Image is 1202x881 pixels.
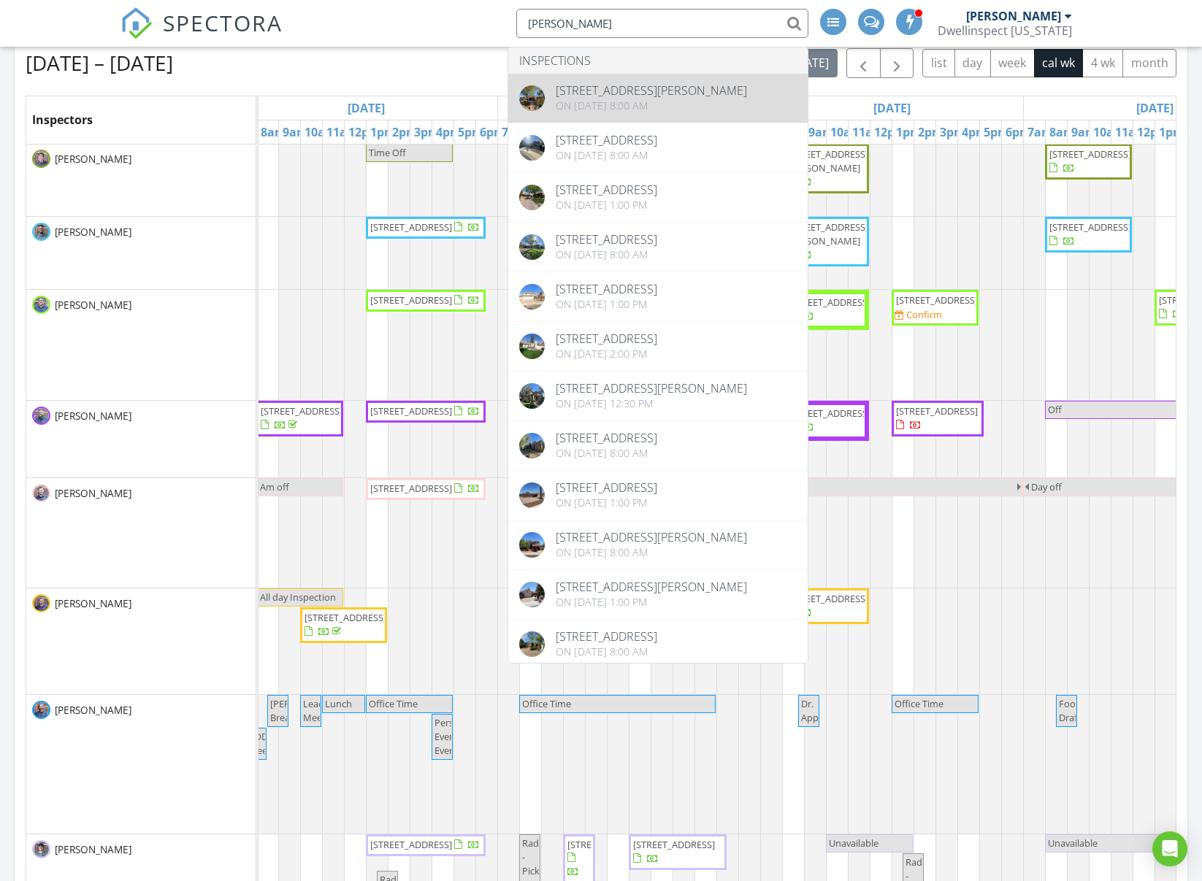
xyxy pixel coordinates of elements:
[805,120,838,144] a: 9am
[369,146,406,159] span: Time Off
[1002,120,1035,144] a: 6pm
[922,49,955,77] button: list
[556,432,657,444] div: [STREET_ADDRESS]
[522,697,571,710] span: Office Time
[906,309,942,320] div: Confirm
[789,296,870,309] span: [STREET_ADDRESS]
[519,85,545,111] img: 8728502%2Fcover_photos%2FiIqTgCYcvlOrbUUiKohD%2Foriginal.jpg
[435,716,472,757] span: Personal Evening Event
[1059,697,1095,724] span: Football Draft
[1048,836,1098,850] span: Unavailable
[556,482,657,493] div: [STREET_ADDRESS]
[556,447,657,459] div: On [DATE] 8:00 am
[1049,220,1131,234] span: [STREET_ADDRESS]
[1034,49,1084,77] button: cal wk
[52,298,134,312] span: [PERSON_NAME]
[52,152,134,166] span: [PERSON_NAME]
[556,100,747,112] div: On [DATE] 8:00 am
[1133,96,1177,120] a: Go to August 30, 2025
[370,404,452,418] span: [STREET_ADDRESS]
[32,112,93,128] span: Inspectors
[52,486,134,501] span: [PERSON_NAME]
[370,293,452,307] span: [STREET_ADDRESS]
[52,842,134,857] span: [PERSON_NAME]
[556,382,747,394] div: [STREET_ADDRESS][PERSON_NAME]
[1111,120,1151,144] a: 11am
[303,697,351,724] span: Leadership Meeting
[120,7,153,39] img: The Best Home Inspection Software - Spectora
[26,48,173,77] h2: [DATE] – [DATE]
[896,404,978,418] span: [STREET_ADDRESS]
[567,838,649,851] span: [STREET_ADDRESS]
[958,120,991,144] a: 4pm
[432,120,465,144] a: 4pm
[270,697,344,724] span: [PERSON_NAME] Breakfast
[892,120,925,144] a: 1pm
[1122,49,1176,77] button: month
[279,120,312,144] a: 9am
[519,433,545,458] img: cover.jpg
[827,120,866,144] a: 10am
[786,592,868,605] span: [STREET_ADDRESS]
[1068,120,1100,144] a: 9am
[1031,480,1062,493] span: Day off
[345,120,384,144] a: 12pm
[260,480,289,493] span: Am off
[1048,403,1062,416] span: Off
[52,703,134,718] span: [PERSON_NAME]
[32,840,50,858] img: luke_v4.png
[370,838,452,851] span: [STREET_ADDRESS]
[556,199,657,211] div: On [DATE] 1:00 pm
[829,836,878,850] span: Unavailable
[325,697,352,710] span: Lunch
[556,646,657,658] div: On [DATE] 8:00 am
[990,49,1035,77] button: week
[32,296,50,314] img: clayton_dwell_v2.jpg
[556,333,657,345] div: [STREET_ADDRESS]
[519,234,545,260] img: 8457083%2Fcover_photos%2FtbNmwEVBq7FizGNHnk2a%2Foriginal.8457083-1744212456644
[261,404,342,418] span: [STREET_ADDRESS]
[476,120,509,144] a: 6pm
[305,611,386,624] span: [STREET_ADDRESS]
[789,407,870,420] span: [STREET_ADDRESS]
[1133,120,1173,144] a: 12pm
[260,590,336,604] span: All day Inspection
[914,120,947,144] a: 2pm
[556,134,657,146] div: [STREET_ADDRESS]
[786,147,868,174] span: [STREET_ADDRESS][PERSON_NAME]
[32,223,50,241] img: fabian_headshot_v3.jpg
[556,581,747,593] div: [STREET_ADDRESS][PERSON_NAME]
[519,334,545,359] img: 8087355%2Fcover_photos%2FC37wApaXRuPZjVG6jM6S%2Foriginal.8087355-1739306996275
[801,697,860,724] span: Dr. Appointment
[519,482,545,508] img: cover.jpg
[410,120,443,144] a: 3pm
[516,9,808,38] input: Search everything...
[1090,120,1129,144] a: 10am
[1155,120,1188,144] a: 1pm
[1152,831,1187,866] div: Open Intercom Messenger
[880,48,914,78] button: Next
[508,47,808,74] li: Inspections
[556,547,747,558] div: On [DATE] 8:00 am
[556,497,657,509] div: On [DATE] 1:00 pm
[257,120,290,144] a: 8am
[519,135,545,161] img: 8661051%2Fcover_photos%2FanPRmv5oyAoYjjJT5Rsy%2Foriginal.8661051-1747235722365
[556,531,747,543] div: [STREET_ADDRESS][PERSON_NAME]
[786,220,868,247] span: [STREET_ADDRESS][PERSON_NAME]
[120,20,283,50] a: SPECTORA
[344,96,388,120] a: Go to August 27, 2025
[1082,49,1123,77] button: 4 wk
[849,120,888,144] a: 11am
[370,482,452,495] span: [STREET_ADDRESS]
[519,582,545,607] img: cover.jpg
[519,631,545,657] img: cover.jpg
[556,348,657,360] div: On [DATE] 2:00 pm
[556,184,657,196] div: [STREET_ADDRESS]
[369,697,418,710] span: Office Time
[556,299,657,310] div: On [DATE] 1:00 pm
[966,9,1061,23] div: [PERSON_NAME]
[301,120,340,144] a: 10am
[519,185,545,210] img: 8508188%2Fcover_photos%2FIpGeUZ6MlZWQvLsrJZ4E%2Foriginal.8508188-1744749044691
[556,283,657,295] div: [STREET_ADDRESS]
[784,49,838,77] button: [DATE]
